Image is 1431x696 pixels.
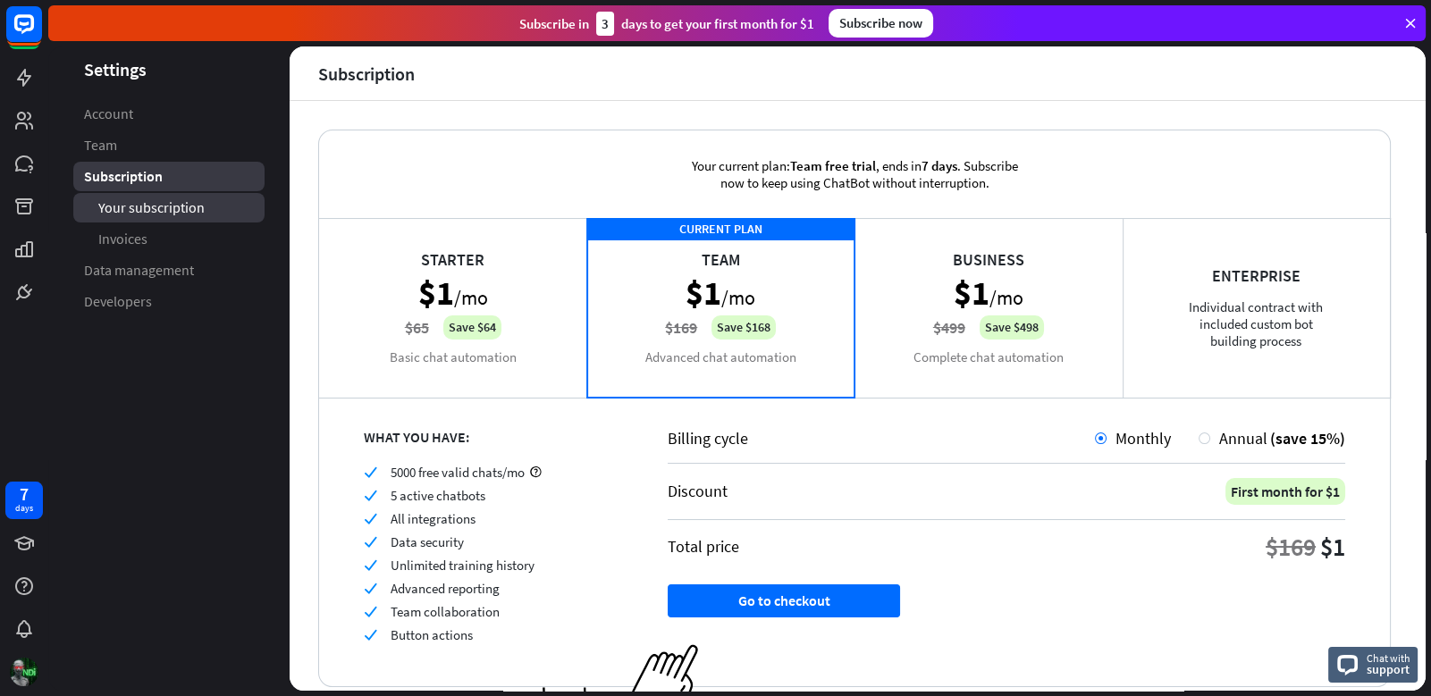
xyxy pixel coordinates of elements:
[790,157,876,174] span: Team free trial
[84,105,133,123] span: Account
[596,12,614,36] div: 3
[364,582,377,595] i: check
[391,487,485,504] span: 5 active chatbots
[662,130,1047,218] div: Your current plan: , ends in . Subscribe now to keep using ChatBot without interruption.
[668,481,728,501] div: Discount
[1225,478,1345,505] div: First month for $1
[15,502,33,515] div: days
[364,535,377,549] i: check
[84,167,163,186] span: Subscription
[364,428,623,446] div: WHAT YOU HAVE:
[98,230,147,248] span: Invoices
[73,193,265,222] a: Your subscription
[364,558,377,572] i: check
[391,626,473,643] span: Button actions
[391,603,500,620] span: Team collaboration
[391,510,476,527] span: All integrations
[391,533,464,550] span: Data security
[829,9,933,38] div: Subscribe now
[84,261,194,280] span: Data management
[1367,661,1410,677] span: support
[1320,531,1345,563] div: $1
[364,489,377,502] i: check
[73,287,265,316] a: Developers
[73,99,265,129] a: Account
[1367,650,1410,667] span: Chat with
[84,136,117,155] span: Team
[668,584,900,617] button: Go to checkout
[73,224,265,254] a: Invoices
[73,130,265,160] a: Team
[364,512,377,525] i: check
[5,482,43,519] a: 7 days
[922,157,957,174] span: 7 days
[48,57,290,81] header: Settings
[668,536,739,557] div: Total price
[84,292,152,311] span: Developers
[364,628,377,641] i: check
[519,12,814,36] div: Subscribe in days to get your first month for $1
[73,256,265,285] a: Data management
[364,605,377,618] i: check
[391,557,535,574] span: Unlimited training history
[14,7,68,61] button: Open LiveChat chat widget
[20,486,29,502] div: 7
[1115,428,1171,449] span: Monthly
[1219,428,1267,449] span: Annual
[668,428,1095,449] div: Billing cycle
[364,465,377,479] i: check
[1266,531,1316,563] div: $169
[98,198,205,217] span: Your subscription
[391,580,500,597] span: Advanced reporting
[1270,428,1345,449] span: (save 15%)
[318,63,415,84] div: Subscription
[391,464,525,481] span: 5000 free valid chats/mo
